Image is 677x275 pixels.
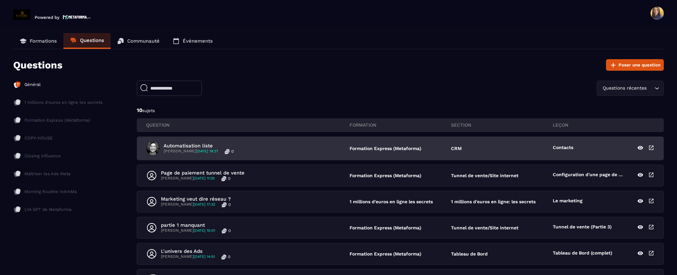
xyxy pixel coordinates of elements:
p: Contacts [553,145,573,152]
p: 10 [137,107,664,114]
p: Formation Express (Metaforma) [350,173,444,178]
p: 1 millions d'euros en ligne les secrets [350,199,444,204]
p: Événements [183,38,213,44]
p: 1 millions d'euros en ligne: les secrets [451,199,536,204]
img: formation-icon-inac.db86bb20.svg [13,170,21,178]
p: Morning Routine InAmMa [24,189,77,195]
p: 0 [228,228,231,233]
a: Communauté [111,33,166,49]
p: 0 [228,202,231,207]
p: L'univers des Ads [161,248,230,254]
p: Questions [80,37,104,43]
p: QUESTION [146,122,350,128]
p: Powered by [35,15,59,20]
p: [PERSON_NAME] [161,254,215,259]
p: Formation Express (Metaforma) [350,225,444,230]
img: formation-icon-inac.db86bb20.svg [13,98,21,106]
p: L'IA GPT de Metaforma [24,207,71,213]
p: [PERSON_NAME] [161,176,215,181]
span: [DATE] 10:01 [194,228,215,233]
p: leçon [553,122,655,128]
p: Closing Influence [24,153,61,159]
p: 1 millions d'euros en ligne les secrets [24,99,103,105]
p: Configuration d'une page de paiement sur Metaforma [553,172,624,179]
p: Maîtriser les Ads Meta [24,171,70,177]
img: formation-icon-inac.db86bb20.svg [13,134,21,142]
img: formation-icon-active.2ea72e5a.svg [13,81,21,89]
p: Tunnel de vente/Site internet [451,225,518,230]
img: logo [63,14,91,20]
p: Page de paiement tunnel de vente [161,170,244,176]
p: CRM [451,146,462,151]
p: Questions [13,59,62,71]
p: [PERSON_NAME] [161,202,215,207]
p: Tableau de Bord (complet) [553,250,612,257]
p: Tableau de Bord [451,251,488,256]
p: Tunnel de vente (Partie 3) [553,224,612,231]
p: Communauté [127,38,160,44]
p: 0 [228,254,230,259]
p: section [451,122,553,128]
p: partie 1 manquant [161,222,231,228]
a: Formations [13,33,63,49]
div: Search for option [597,81,664,96]
p: Tunnel de vente/Site internet [451,173,518,178]
span: sujets [142,108,155,113]
img: logo-branding [13,9,30,20]
p: 0 [228,176,230,181]
span: [DATE] 14:51 [194,255,215,259]
button: Poser une question [606,59,664,71]
p: Général [24,82,41,88]
p: COPY-HOUSE [24,135,53,141]
p: Formations [30,38,57,44]
span: Questions récentes [601,85,648,92]
span: [DATE] 19:27 [196,149,218,153]
p: 0 [231,149,234,154]
a: Questions [63,33,111,49]
p: Automatisation liste [164,143,234,149]
p: Formation Express (Metaforma) [24,117,90,123]
span: [DATE] 17:32 [194,202,215,207]
span: [DATE] 11:20 [194,176,215,180]
p: FORMATION [350,122,451,128]
a: Événements [166,33,219,49]
p: Marketing veut dire réseau ? [161,196,231,202]
img: formation-icon-inac.db86bb20.svg [13,152,21,160]
p: [PERSON_NAME] [161,228,215,233]
img: formation-icon-inac.db86bb20.svg [13,116,21,124]
input: Search for option [648,85,653,92]
img: formation-icon-inac.db86bb20.svg [13,206,21,214]
p: Le marketing [553,198,583,205]
p: Formation Express (Metaforma) [350,251,444,256]
p: [PERSON_NAME] [164,149,218,154]
p: Formation Express (Metaforma) [350,146,444,151]
img: formation-icon-inac.db86bb20.svg [13,188,21,196]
